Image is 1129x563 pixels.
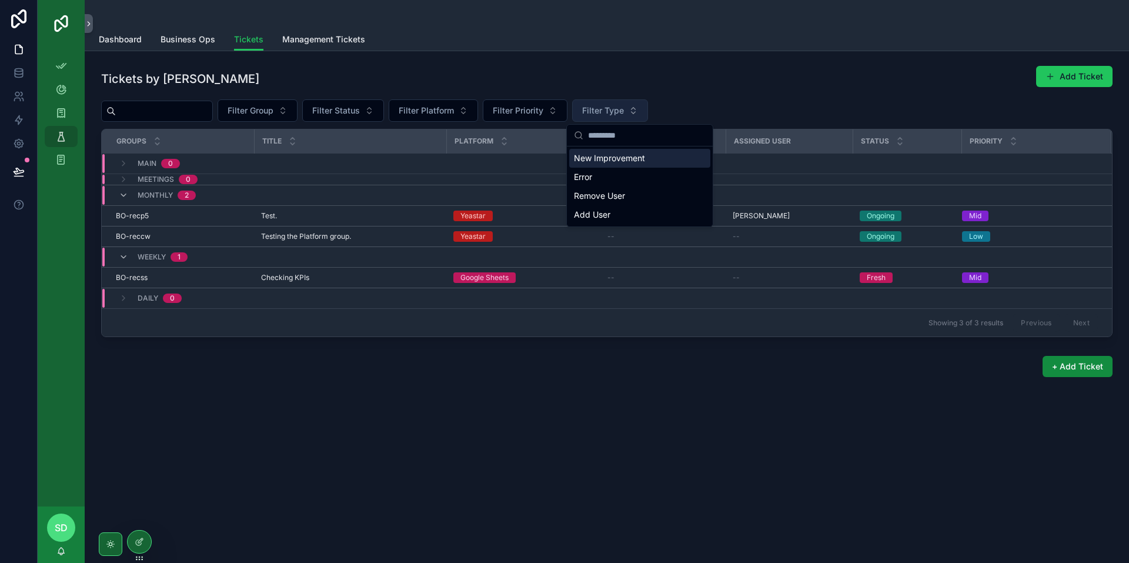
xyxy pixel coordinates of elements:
[170,294,175,303] div: 0
[572,99,648,122] button: Select Button
[569,205,710,224] div: Add User
[607,232,719,241] a: --
[733,273,740,282] span: --
[138,252,166,262] span: Weekly
[101,71,259,87] h1: Tickets by [PERSON_NAME]
[567,146,713,226] div: Suggestions
[228,105,273,116] span: Filter Group
[867,272,886,283] div: Fresh
[218,99,298,122] button: Select Button
[116,232,151,241] span: BO-reccw
[1043,356,1113,377] button: + Add Ticket
[261,211,439,221] a: Test.
[399,105,454,116] span: Filter Platform
[282,29,365,52] a: Management Tickets
[261,211,277,221] span: Test.
[970,136,1003,146] span: Priority
[161,29,215,52] a: Business Ops
[962,211,1097,221] a: Mid
[861,136,889,146] span: Status
[1036,66,1113,87] button: Add Ticket
[99,29,142,52] a: Dashboard
[483,99,567,122] button: Select Button
[569,168,710,186] div: Error
[116,211,149,221] span: BO-recp5
[138,294,158,303] span: Daily
[962,231,1097,242] a: Low
[261,232,439,241] a: Testing the Platform group.
[969,272,981,283] div: Mid
[969,211,981,221] div: Mid
[116,273,148,282] span: BO-recss
[867,211,894,221] div: Ongoing
[733,273,846,282] a: --
[282,34,365,45] span: Management Tickets
[52,14,71,33] img: App logo
[493,105,543,116] span: Filter Priority
[867,231,894,242] div: Ongoing
[734,136,791,146] span: Assigned User
[453,211,593,221] a: Yeastar
[312,105,360,116] span: Filter Status
[178,252,181,262] div: 1
[186,175,191,184] div: 0
[261,273,309,282] span: Checking KPIs
[38,47,85,186] div: scrollable content
[455,136,493,146] span: Platform
[733,211,846,221] a: [PERSON_NAME]
[116,211,247,221] a: BO-recp5
[733,232,740,241] span: --
[569,186,710,205] div: Remove User
[969,231,983,242] div: Low
[460,272,509,283] div: Google Sheets
[460,211,486,221] div: Yeastar
[733,232,846,241] a: --
[733,211,790,221] span: [PERSON_NAME]
[302,99,384,122] button: Select Button
[389,99,478,122] button: Select Button
[453,272,593,283] a: Google Sheets
[138,159,156,168] span: Main
[962,272,1097,283] a: Mid
[582,105,624,116] span: Filter Type
[138,175,174,184] span: Meetings
[1052,361,1103,372] span: + Add Ticket
[569,149,710,168] div: New Improvement
[607,273,614,282] span: --
[99,34,142,45] span: Dashboard
[860,272,954,283] a: Fresh
[261,273,439,282] a: Checking KPIs
[860,231,954,242] a: Ongoing
[116,273,247,282] a: BO-recss
[234,34,263,45] span: Tickets
[168,159,173,168] div: 0
[261,232,351,241] span: Testing the Platform group.
[138,191,173,200] span: Monthly
[453,231,593,242] a: Yeastar
[860,211,954,221] a: Ongoing
[928,318,1003,328] span: Showing 3 of 3 results
[607,273,719,282] a: --
[185,191,189,200] div: 2
[55,521,68,535] span: SD
[607,232,614,241] span: --
[116,232,247,241] a: BO-reccw
[161,34,215,45] span: Business Ops
[460,231,486,242] div: Yeastar
[234,29,263,51] a: Tickets
[116,136,146,146] span: Groups
[262,136,282,146] span: Title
